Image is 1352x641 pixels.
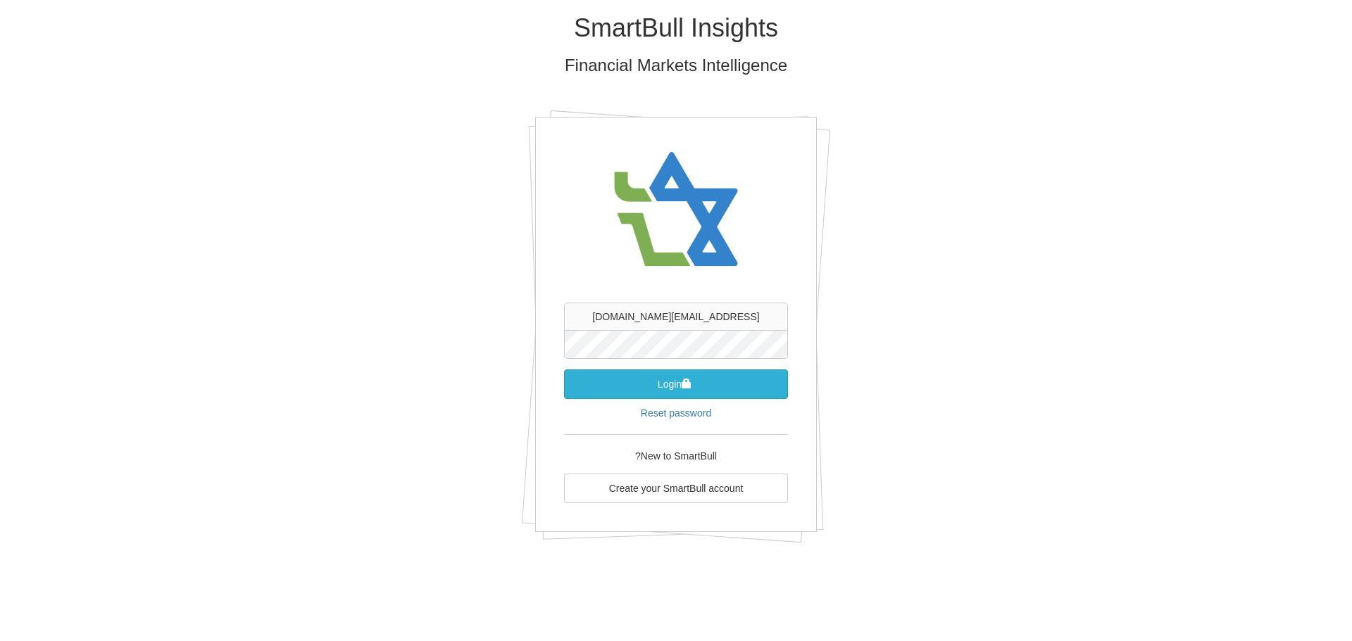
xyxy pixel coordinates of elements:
img: avatar [606,139,746,281]
a: Create your SmartBull account [564,474,788,503]
span: New to SmartBull? [635,450,717,462]
h3: Financial Markets Intelligence [264,56,1088,75]
a: Reset password [641,407,711,419]
input: username [564,303,788,331]
button: Login [564,369,788,399]
h1: SmartBull Insights [264,14,1088,42]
